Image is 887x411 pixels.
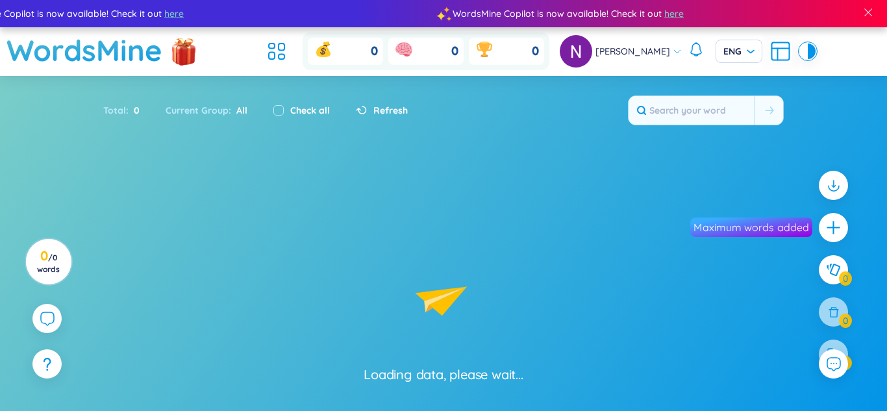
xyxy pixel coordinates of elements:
[560,35,592,68] img: avatar
[663,6,682,21] span: here
[371,44,378,60] span: 0
[290,103,330,118] label: Check all
[153,97,260,124] div: Current Group :
[595,44,670,58] span: [PERSON_NAME]
[532,44,539,60] span: 0
[6,27,162,73] a: WordsMine
[560,35,595,68] a: avatar
[364,366,523,384] div: Loading data, please wait...
[34,251,63,274] h3: 0
[451,44,458,60] span: 0
[129,103,140,118] span: 0
[103,97,153,124] div: Total :
[37,253,60,274] span: / 0 words
[171,31,197,70] img: flashSalesIcon.a7f4f837.png
[723,45,755,58] span: ENG
[231,105,247,116] span: All
[373,103,408,118] span: Refresh
[163,6,182,21] span: here
[825,219,842,236] span: plus
[629,96,755,125] input: Search your word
